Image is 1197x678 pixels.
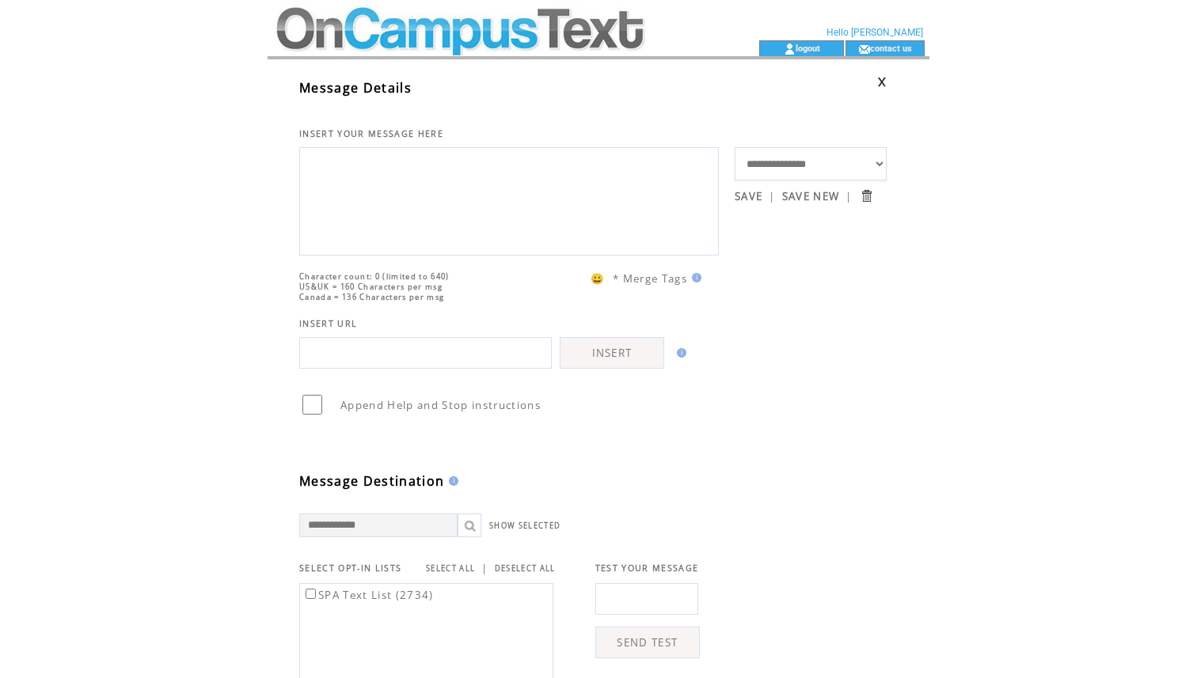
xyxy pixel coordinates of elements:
input: Submit [859,188,874,203]
a: SAVE [735,189,762,203]
span: Character count: 0 (limited to 640) [299,271,450,282]
span: | [845,189,852,203]
a: SELECT ALL [426,563,475,574]
span: Canada = 136 Characters per msg [299,292,444,302]
span: Hello [PERSON_NAME] [826,27,923,38]
label: SPA Text List (2734) [302,588,434,602]
a: SEND TEST [595,627,700,658]
span: US&UK = 160 Characters per msg [299,282,443,292]
a: INSERT [560,337,664,369]
span: SELECT OPT-IN LISTS [299,562,401,574]
span: | [769,189,775,203]
a: logout [796,43,820,53]
input: SPA Text List (2734) [306,589,316,599]
span: TEST YOUR MESSAGE [595,562,699,574]
span: INSERT YOUR MESSAGE HERE [299,128,443,139]
a: SHOW SELECTED [489,521,560,531]
img: help.gif [444,476,458,486]
span: Append Help and Stop instructions [340,398,541,412]
img: help.gif [687,273,701,282]
a: contact us [870,43,912,53]
span: 😀 [591,271,605,286]
span: INSERT URL [299,318,357,329]
span: | [481,561,488,575]
a: DESELECT ALL [495,563,556,574]
span: Message Details [299,79,412,97]
a: SAVE NEW [782,189,840,203]
img: account_icon.gif [784,43,796,55]
img: contact_us_icon.gif [858,43,870,55]
img: help.gif [672,348,686,358]
span: * Merge Tags [613,271,687,286]
span: Message Destination [299,472,444,490]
